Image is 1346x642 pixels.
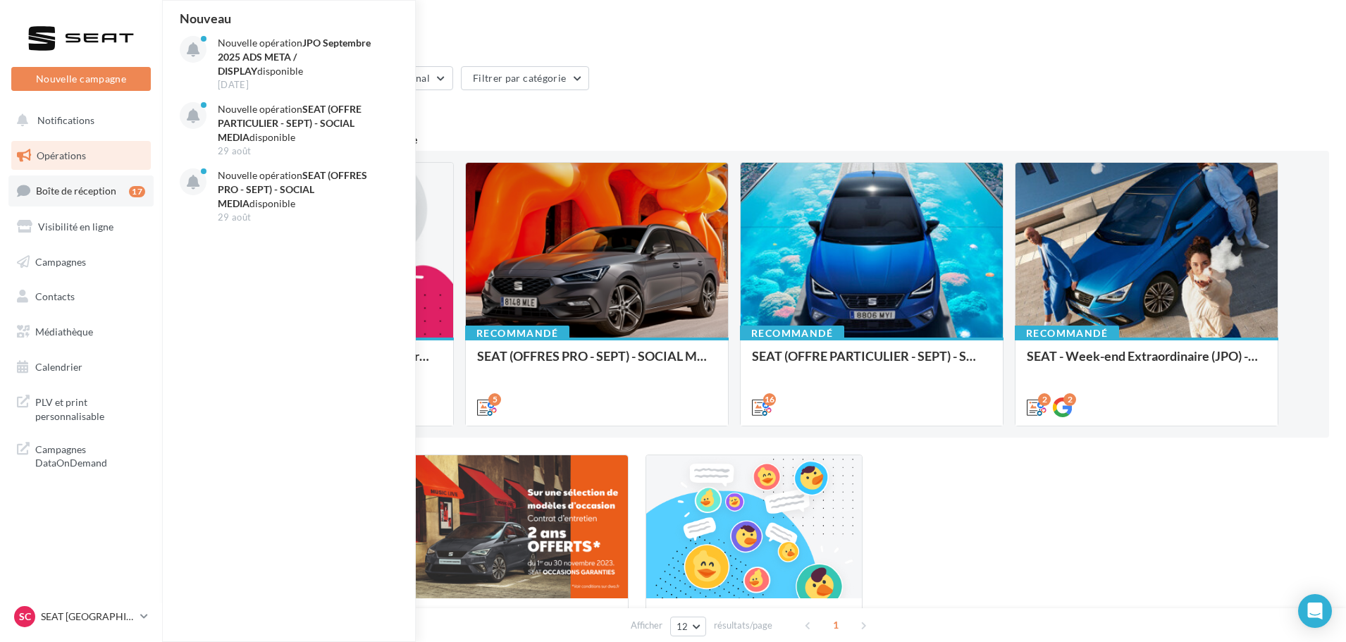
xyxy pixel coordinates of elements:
[35,326,93,338] span: Médiathèque
[8,387,154,428] a: PLV et print personnalisable
[8,106,148,135] button: Notifications
[8,317,154,347] a: Médiathèque
[740,326,844,341] div: Recommandé
[714,619,772,632] span: résultats/page
[1063,393,1076,406] div: 2
[36,185,116,197] span: Boîte de réception
[1038,393,1051,406] div: 2
[35,361,82,373] span: Calendrier
[41,610,135,624] p: SEAT [GEOGRAPHIC_DATA]
[179,134,1329,145] div: 4 opérations recommandées par votre enseigne
[19,610,31,624] span: SC
[1015,326,1119,341] div: Recommandé
[38,221,113,233] span: Visibilité en ligne
[35,290,75,302] span: Contacts
[752,349,992,377] div: SEAT (OFFRE PARTICULIER - SEPT) - SOCIAL MEDIA
[37,114,94,126] span: Notifications
[129,186,145,197] div: 17
[35,393,145,423] span: PLV et print personnalisable
[8,282,154,311] a: Contacts
[631,619,662,632] span: Afficher
[8,434,154,476] a: Campagnes DataOnDemand
[465,326,569,341] div: Recommandé
[477,349,717,377] div: SEAT (OFFRES PRO - SEPT) - SOCIAL MEDIA
[677,621,689,632] span: 12
[8,212,154,242] a: Visibilité en ligne
[825,614,847,636] span: 1
[1027,349,1266,377] div: SEAT - Week-end Extraordinaire (JPO) - GENERIQUE SEPT / OCTOBRE
[37,149,86,161] span: Opérations
[11,67,151,91] button: Nouvelle campagne
[179,23,1329,44] div: Opérations marketing
[8,175,154,206] a: Boîte de réception17
[461,66,589,90] button: Filtrer par catégorie
[35,440,145,470] span: Campagnes DataOnDemand
[8,247,154,277] a: Campagnes
[8,352,154,382] a: Calendrier
[8,141,154,171] a: Opérations
[763,393,776,406] div: 16
[670,617,706,636] button: 12
[11,603,151,630] a: SC SEAT [GEOGRAPHIC_DATA]
[1298,594,1332,628] div: Open Intercom Messenger
[35,255,86,267] span: Campagnes
[488,393,501,406] div: 5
